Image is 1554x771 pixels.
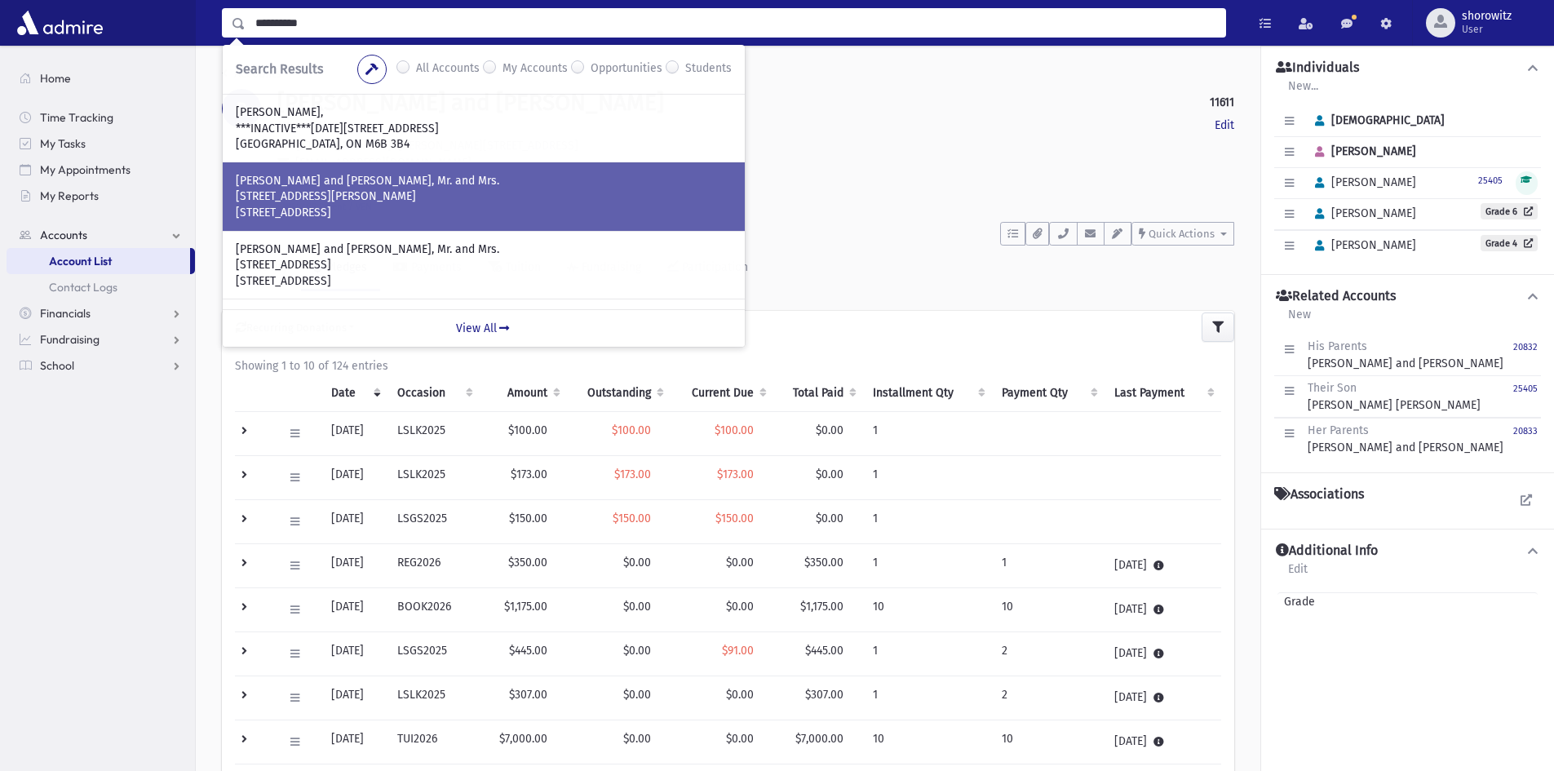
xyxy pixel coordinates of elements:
td: [DATE] [321,588,387,632]
a: Home [7,65,195,91]
span: Home [40,71,71,86]
td: 1 [863,456,992,500]
p: [PERSON_NAME], [236,104,732,121]
td: $350.00 [480,544,566,588]
p: [STREET_ADDRESS] [236,205,732,221]
td: 1 [863,412,992,456]
span: Grade [1277,593,1315,610]
span: Her Parents [1308,423,1369,437]
a: 20832 [1513,338,1538,372]
td: [DATE] [1105,632,1222,676]
td: [DATE] [1105,544,1222,588]
span: $0.00 [816,423,843,437]
th: Payment Qty: activate to sort column ascending [992,374,1105,412]
th: Outstanding: activate to sort column ascending [567,374,671,412]
p: [STREET_ADDRESS][PERSON_NAME] [236,188,732,205]
span: Their Son [1308,381,1357,395]
td: $445.00 [480,632,566,676]
a: Grade 4 [1481,235,1538,251]
td: $100.00 [480,412,566,456]
span: $0.00 [726,600,754,614]
span: Search Results [236,61,323,77]
a: Contact Logs [7,274,195,300]
a: Time Tracking [7,104,195,131]
a: 25405 [1513,379,1538,414]
p: [PERSON_NAME] and [PERSON_NAME], Mr. and Mrs. [236,173,732,189]
div: Showing 1 to 10 of 124 entries [235,357,1221,374]
td: 10 [992,588,1105,632]
span: $173.00 [614,467,651,481]
span: My Reports [40,188,99,203]
a: Fundraising [7,326,195,352]
th: Current Due: activate to sort column ascending [671,374,773,412]
span: Contact Logs [49,280,117,295]
a: New... [1287,77,1319,106]
td: [DATE] [321,676,387,720]
h4: Associations [1274,486,1364,503]
span: [PERSON_NAME] [1308,175,1416,189]
td: [DATE] [321,412,387,456]
th: Installment Qty: activate to sort column ascending [863,374,992,412]
span: Quick Actions [1149,228,1215,240]
span: $7,000.00 [795,732,843,746]
td: 10 [992,720,1105,764]
div: [PERSON_NAME] [PERSON_NAME] [1308,379,1481,414]
td: 10 [863,720,992,764]
span: Financials [40,306,91,321]
p: ***INACTIVE***[DATE][STREET_ADDRESS] [236,121,732,137]
a: School [7,352,195,379]
small: 25405 [1478,175,1503,186]
td: 1 [863,676,992,720]
span: My Appointments [40,162,131,177]
span: $0.00 [816,467,843,481]
span: School [40,358,74,373]
label: Students [685,60,732,79]
div: [PERSON_NAME] and [PERSON_NAME] [1308,338,1503,372]
span: $0.00 [623,644,651,658]
a: View All [223,309,745,347]
td: LSLK2025 [387,456,480,500]
td: [DATE] [321,632,387,676]
td: 1 [863,544,992,588]
h4: Additional Info [1276,543,1378,560]
td: [DATE] [1105,720,1222,764]
a: 25405 [1478,173,1503,187]
span: $307.00 [805,688,843,702]
td: 10 [863,588,992,632]
h4: Individuals [1276,60,1359,77]
td: LSGS2025 [387,500,480,544]
td: LSLK2025 [387,676,480,720]
a: Financials [7,300,195,326]
small: 20833 [1513,426,1538,436]
a: My Reports [7,183,195,209]
a: Account List [7,248,190,274]
a: Edit [1215,117,1234,134]
img: AdmirePro [13,7,107,39]
td: 1 [863,500,992,544]
label: All Accounts [416,60,480,79]
span: $0.00 [726,556,754,569]
small: 20832 [1513,342,1538,352]
td: $307.00 [480,676,566,720]
div: P [222,89,261,128]
a: Grade 6 [1481,203,1538,219]
button: Additional Info [1274,543,1541,560]
span: [PERSON_NAME] [1308,144,1416,158]
a: Activity [222,246,301,291]
td: LSLK2025 [387,412,480,456]
span: Accounts [40,228,87,242]
td: $173.00 [480,456,566,500]
td: 2 [992,676,1105,720]
td: [DATE] [1105,588,1222,632]
td: 1 [863,632,992,676]
a: Edit [1287,560,1308,589]
span: $100.00 [612,423,651,437]
button: Individuals [1274,60,1541,77]
span: $173.00 [717,467,754,481]
label: Opportunities [591,60,662,79]
span: $0.00 [816,512,843,525]
a: My Appointments [7,157,195,183]
span: $91.00 [722,644,754,658]
span: Account List [49,254,112,268]
input: Search [246,8,1225,38]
